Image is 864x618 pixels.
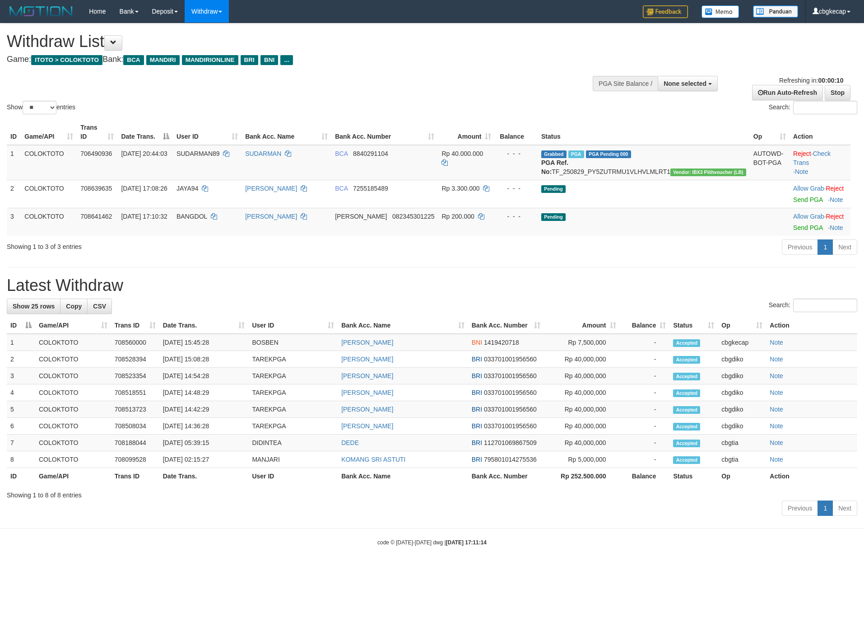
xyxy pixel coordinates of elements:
[544,351,620,368] td: Rp 40,000,000
[121,150,167,157] span: [DATE] 20:44:03
[669,468,718,485] th: Status
[159,451,249,468] td: [DATE] 02:15:27
[93,303,106,310] span: CSV
[484,439,537,446] span: Copy 112701069867509 to clipboard
[544,384,620,401] td: Rp 40,000,000
[7,418,35,435] td: 6
[159,384,249,401] td: [DATE] 14:48:29
[248,351,338,368] td: TAREKPGA
[793,213,826,220] span: ·
[335,185,348,192] span: BCA
[341,356,393,363] a: [PERSON_NAME]
[377,539,487,546] small: code © [DATE]-[DATE] dwg |
[766,317,857,334] th: Action
[241,55,258,65] span: BRI
[673,356,700,364] span: Accepted
[35,451,111,468] td: COLOKTOTO
[353,185,388,192] span: Copy 7255185489 to clipboard
[782,501,818,516] a: Previous
[341,439,359,446] a: DEDE
[766,468,857,485] th: Action
[80,213,112,220] span: 708641462
[7,5,75,18] img: MOTION_logo.png
[498,212,534,221] div: - - -
[159,435,249,451] td: [DATE] 05:39:15
[21,145,77,180] td: COLOKTOTO
[111,334,159,351] td: 708560000
[484,456,537,463] span: Copy 795801014275536 to clipboard
[7,317,35,334] th: ID: activate to sort column descending
[242,119,331,145] th: Bank Acc. Name: activate to sort column ascending
[793,224,822,231] a: Send PGA
[718,384,766,401] td: cbgdiko
[245,185,297,192] a: [PERSON_NAME]
[335,213,387,220] span: [PERSON_NAME]
[182,55,238,65] span: MANDIRIONLINE
[35,317,111,334] th: Game/API: activate to sort column ascending
[35,334,111,351] td: COLOKTOTO
[669,317,718,334] th: Status: activate to sort column ascending
[248,418,338,435] td: TAREKPGA
[146,55,180,65] span: MANDIRI
[769,299,857,312] label: Search:
[818,239,833,255] a: 1
[498,149,534,158] div: - - -
[472,406,482,413] span: BRI
[826,213,844,220] a: Reject
[593,76,658,91] div: PGA Site Balance /
[643,5,688,18] img: Feedback.jpg
[248,435,338,451] td: DIDINTEA
[673,373,700,380] span: Accepted
[770,406,783,413] a: Note
[248,317,338,334] th: User ID: activate to sort column ascending
[248,368,338,384] td: TAREKPGA
[484,389,537,396] span: Copy 033701001956560 to clipboard
[718,351,766,368] td: cbgdiko
[544,451,620,468] td: Rp 5,000,000
[438,119,495,145] th: Amount: activate to sort column ascending
[472,456,482,463] span: BRI
[111,451,159,468] td: 708099528
[793,299,857,312] input: Search:
[818,501,833,516] a: 1
[832,501,857,516] a: Next
[159,334,249,351] td: [DATE] 15:45:28
[769,101,857,114] label: Search:
[770,356,783,363] a: Note
[35,418,111,435] td: COLOKTOTO
[770,339,783,346] a: Note
[673,389,700,397] span: Accepted
[770,389,783,396] a: Note
[468,468,544,485] th: Bank Acc. Number
[80,185,112,192] span: 708639635
[793,150,811,157] a: Reject
[795,168,808,175] a: Note
[484,372,537,379] span: Copy 033701001956560 to clipboard
[830,196,843,203] a: Note
[790,208,850,236] td: ·
[177,213,207,220] span: BANGDOL
[111,384,159,401] td: 708518551
[392,213,434,220] span: Copy 082345301225 to clipboard
[750,145,790,180] td: AUTOWD-BOT-PGA
[770,422,783,430] a: Note
[31,55,102,65] span: ITOTO > COLOKTOTO
[7,334,35,351] td: 1
[111,468,159,485] th: Trans ID
[7,468,35,485] th: ID
[80,150,112,157] span: 706490936
[673,423,700,431] span: Accepted
[670,169,746,176] span: Vendor URL: https://dashboard.q2checkout.com/secure
[673,406,700,414] span: Accepted
[7,208,21,236] td: 3
[620,468,670,485] th: Balance
[341,339,393,346] a: [PERSON_NAME]
[718,418,766,435] td: cbgdiko
[620,401,670,418] td: -
[7,487,857,500] div: Showing 1 to 8 of 8 entries
[260,55,278,65] span: BNI
[544,368,620,384] td: Rp 40,000,000
[779,77,843,84] span: Refreshing in:
[446,539,487,546] strong: [DATE] 17:11:14
[248,468,338,485] th: User ID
